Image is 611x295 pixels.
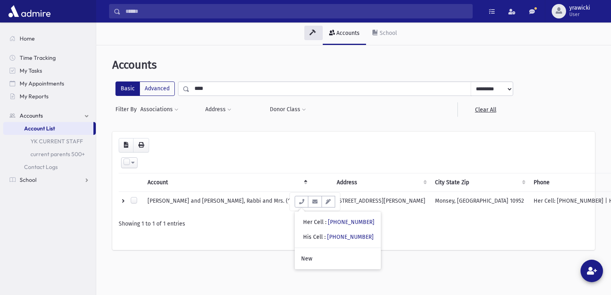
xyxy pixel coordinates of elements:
[20,112,43,119] span: Accounts
[327,234,374,240] a: [PHONE_NUMBER]
[323,22,366,45] a: Accounts
[3,122,93,135] a: Account List
[3,51,96,64] a: Time Tracking
[20,67,42,74] span: My Tasks
[3,161,96,173] a: Contact Logs
[20,93,49,100] span: My Reports
[3,148,96,161] a: current parents 500+
[112,58,157,71] span: Accounts
[378,30,397,37] div: School
[119,138,134,153] button: CSV
[430,173,529,191] th: City State Zip : activate to sort column ascending
[3,109,96,122] a: Accounts
[3,90,96,103] a: My Reports
[303,233,374,241] div: His Cell
[115,81,140,96] label: Basic
[325,219,326,226] span: :
[115,81,175,96] div: FilterModes
[3,77,96,90] a: My Appointments
[324,234,326,240] span: :
[143,173,311,191] th: Account: activate to sort column descending
[457,102,513,117] a: Clear All
[569,5,590,11] span: yrawicki
[3,64,96,77] a: My Tasks
[205,102,232,117] button: Address
[366,22,403,45] a: School
[20,54,56,61] span: Time Tracking
[133,138,149,153] button: Print
[3,32,96,45] a: Home
[328,219,374,226] a: [PHONE_NUMBER]
[121,4,472,18] input: Search
[143,191,311,213] td: [PERSON_NAME] and [PERSON_NAME], Rabbi and Mrs. (997811)
[115,105,140,114] span: Filter By
[20,80,64,87] span: My Appointments
[269,102,306,117] button: Donor Class
[24,163,58,171] span: Contact Logs
[3,135,96,148] a: YK CURRENT STAFF
[335,30,360,37] div: Accounts
[303,218,374,226] div: Her Cell
[322,196,335,208] button: Email Templates
[140,81,175,96] label: Advanced
[20,35,35,42] span: Home
[332,173,430,191] th: Address : activate to sort column ascending
[569,11,590,18] span: User
[24,125,55,132] span: Account List
[332,191,430,213] td: [STREET_ADDRESS][PERSON_NAME]
[3,173,96,186] a: School
[119,220,589,228] div: Showing 1 to 1 of 1 entries
[430,191,529,213] td: Monsey, [GEOGRAPHIC_DATA] 10952
[140,102,179,117] button: Associations
[295,251,381,266] a: New
[6,3,53,19] img: AdmirePro
[20,176,36,183] span: School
